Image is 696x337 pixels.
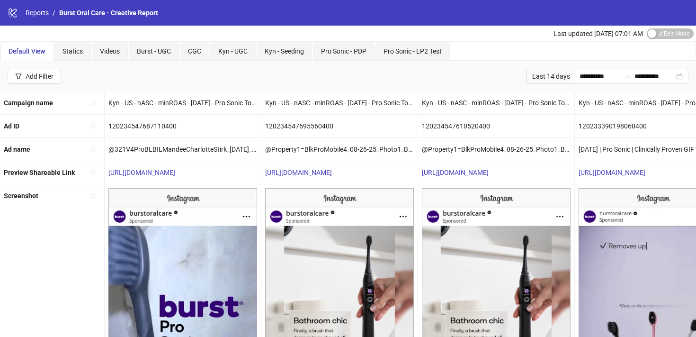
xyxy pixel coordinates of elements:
div: @Property1=BlkProMobile4_08-26-25_Photo1_Brand_Review_ProSonicToothbrush_BurstOralCare_ [418,138,574,161]
span: Pro Sonic - PDP [321,47,366,55]
span: Last updated [DATE] 07:01 AM [553,30,643,37]
span: sort-ascending [89,169,96,176]
span: swap-right [623,73,631,80]
a: [URL][DOMAIN_NAME] [108,169,175,176]
button: Add Filter [8,69,61,84]
span: Burst - UGC [137,47,171,55]
span: filter [15,73,22,80]
span: sort-ascending [89,192,96,199]
div: @321V4ProBLBILMandeeCharlotteStirk_[DATE]_Video1_Brand_Testimonial_ProSonicToothBrush_BurstOralCa... [105,138,261,161]
span: Pro Sonic - LP2 Test [384,47,442,55]
span: Burst Oral Care - Creative Report [59,9,158,17]
div: 120234547610520400 [418,115,574,137]
span: to [623,73,631,80]
div: Kyn - US - nASC - minROAS - [DATE] - Pro Sonic Toothbrush - PDP [418,91,574,114]
span: Default View [9,47,45,55]
div: Kyn - US - nASC - minROAS - [DATE] - Pro Sonic Toothbrush - LP2 [261,91,418,114]
div: Last 14 days [526,69,574,84]
span: sort-ascending [89,100,96,106]
a: [URL][DOMAIN_NAME] [265,169,332,176]
b: Preview Shareable Link [4,169,75,176]
div: 120234547687110400 [105,115,261,137]
div: Kyn - US - nASC - minROAS - [DATE] - Pro Sonic Toothbrush - LP2 [105,91,261,114]
a: [URL][DOMAIN_NAME] [579,169,645,176]
li: / [53,8,55,18]
b: Ad name [4,146,30,153]
b: Ad ID [4,122,19,130]
div: Add Filter [26,73,54,80]
a: [URL][DOMAIN_NAME] [422,169,489,176]
span: Videos [100,47,120,55]
div: @Property1=BlkProMobile4_08-26-25_Photo1_Brand_Review_ProSonicToothbrush_BurstOralCare_ [261,138,418,161]
b: Screenshot [4,192,38,200]
span: Statics [62,47,83,55]
a: Reports [24,8,51,18]
b: Campaign name [4,99,53,107]
span: CGC [188,47,201,55]
span: Kyn - UGC [218,47,248,55]
span: sort-ascending [89,146,96,153]
div: 120234547695560400 [261,115,418,137]
span: Kyn - Seeding [265,47,304,55]
span: sort-ascending [89,123,96,129]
